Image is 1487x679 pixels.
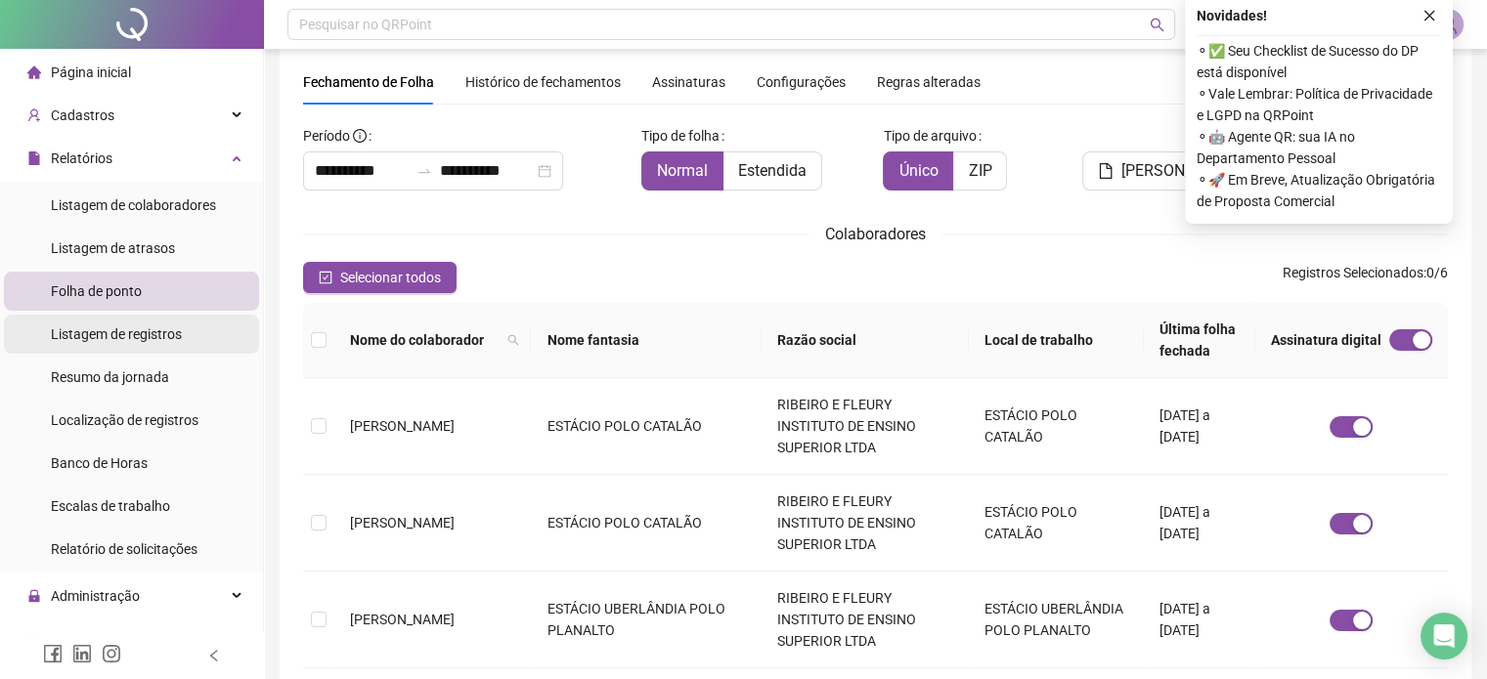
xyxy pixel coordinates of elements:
[969,378,1144,475] td: ESTÁCIO POLO CATALÃO
[27,108,41,122] span: user-add
[51,369,169,385] span: Resumo da jornada
[969,475,1144,572] td: ESTÁCIO POLO CATALÃO
[1150,18,1164,32] span: search
[1144,572,1255,668] td: [DATE] a [DATE]
[1121,159,1239,183] span: [PERSON_NAME]
[465,74,621,90] span: Histórico de fechamentos
[51,240,175,256] span: Listagem de atrasos
[303,262,457,293] button: Selecionar todos
[738,161,807,180] span: Estendida
[1271,329,1381,351] span: Assinatura digital
[531,475,762,572] td: ESTÁCIO POLO CATALÃO
[51,107,114,123] span: Cadastros
[27,589,41,603] span: lock
[416,163,432,179] span: to
[102,644,121,663] span: instagram
[969,303,1144,378] th: Local de trabalho
[303,74,434,90] span: Fechamento de Folha
[51,197,216,213] span: Listagem de colaboradores
[51,412,198,428] span: Localização de registros
[51,283,142,299] span: Folha de ponto
[51,64,131,80] span: Página inicial
[825,225,926,243] span: Colaboradores
[51,541,197,557] span: Relatório de solicitações
[350,418,455,434] span: [PERSON_NAME]
[1098,163,1114,179] span: file
[1197,83,1441,126] span: ⚬ Vale Lembrar: Política de Privacidade e LGPD na QRPoint
[877,75,981,89] span: Regras alteradas
[652,75,725,89] span: Assinaturas
[531,572,762,668] td: ESTÁCIO UBERLÂNDIA POLO PLANALTO
[1144,475,1255,572] td: [DATE] a [DATE]
[303,128,350,144] span: Período
[27,65,41,79] span: home
[1197,169,1441,212] span: ⚬ 🚀 Em Breve, Atualização Obrigatória de Proposta Comercial
[503,325,523,355] span: search
[969,572,1144,668] td: ESTÁCIO UBERLÂNDIA POLO PLANALTO
[1144,303,1255,378] th: Última folha fechada
[1197,5,1267,26] span: Novidades !
[1082,151,1254,191] button: [PERSON_NAME]
[350,329,500,351] span: Nome do colaborador
[762,572,968,668] td: RIBEIRO E FLEURY INSTITUTO DE ENSINO SUPERIOR LTDA
[762,378,968,475] td: RIBEIRO E FLEURY INSTITUTO DE ENSINO SUPERIOR LTDA
[898,161,938,180] span: Único
[531,303,762,378] th: Nome fantasia
[340,267,441,288] span: Selecionar todos
[883,125,976,147] span: Tipo de arquivo
[207,649,221,662] span: left
[1422,9,1436,22] span: close
[1283,262,1448,293] span: : 0 / 6
[531,378,762,475] td: ESTÁCIO POLO CATALÃO
[1144,378,1255,475] td: [DATE] a [DATE]
[1283,265,1423,280] span: Registros Selecionados
[507,334,519,346] span: search
[762,475,968,572] td: RIBEIRO E FLEURY INSTITUTO DE ENSINO SUPERIOR LTDA
[72,644,92,663] span: linkedin
[51,498,170,514] span: Escalas de trabalho
[353,129,367,143] span: info-circle
[51,588,140,604] span: Administração
[1421,613,1467,659] div: Open Intercom Messenger
[1197,126,1441,169] span: ⚬ 🤖 Agente QR: sua IA no Departamento Pessoal
[350,612,455,627] span: [PERSON_NAME]
[762,303,968,378] th: Razão social
[757,75,846,89] span: Configurações
[319,271,332,284] span: check-square
[51,150,112,166] span: Relatórios
[43,644,63,663] span: facebook
[657,161,708,180] span: Normal
[51,326,182,342] span: Listagem de registros
[416,163,432,179] span: swap-right
[51,631,127,647] span: Exportações
[51,455,148,471] span: Banco de Horas
[27,151,41,165] span: file
[641,125,720,147] span: Tipo de folha
[968,161,991,180] span: ZIP
[350,515,455,530] span: [PERSON_NAME]
[1197,40,1441,83] span: ⚬ ✅ Seu Checklist de Sucesso do DP está disponível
